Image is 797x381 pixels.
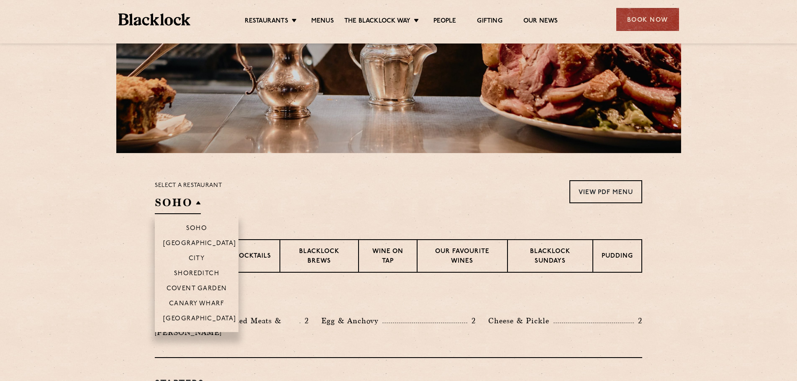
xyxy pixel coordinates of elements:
p: Wine on Tap [367,247,408,267]
p: Pudding [602,252,633,262]
img: BL_Textured_Logo-footer-cropped.svg [118,13,191,26]
p: Shoreditch [174,270,220,279]
p: [GEOGRAPHIC_DATA] [163,315,236,324]
p: Cheese & Pickle [488,315,554,327]
p: Covent Garden [167,285,227,294]
p: Soho [186,225,208,233]
p: 2 [634,315,642,326]
p: Our favourite wines [426,247,498,267]
h3: Pre Chop Bites [155,294,642,304]
div: Book Now [616,8,679,31]
a: People [433,17,456,26]
p: Cocktails [234,252,271,262]
a: Restaurants [245,17,288,26]
h2: SOHO [155,195,201,214]
a: The Blacklock Way [344,17,410,26]
p: Canary Wharf [169,300,224,309]
a: View PDF Menu [569,180,642,203]
p: City [189,255,205,263]
a: Menus [311,17,334,26]
a: Gifting [477,17,502,26]
a: Our News [523,17,558,26]
p: Egg & Anchovy [321,315,382,327]
p: Blacklock Sundays [516,247,584,267]
p: Select a restaurant [155,180,222,191]
p: 2 [467,315,476,326]
p: [GEOGRAPHIC_DATA] [163,240,236,248]
p: Blacklock Brews [289,247,350,267]
p: 2 [300,315,309,326]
